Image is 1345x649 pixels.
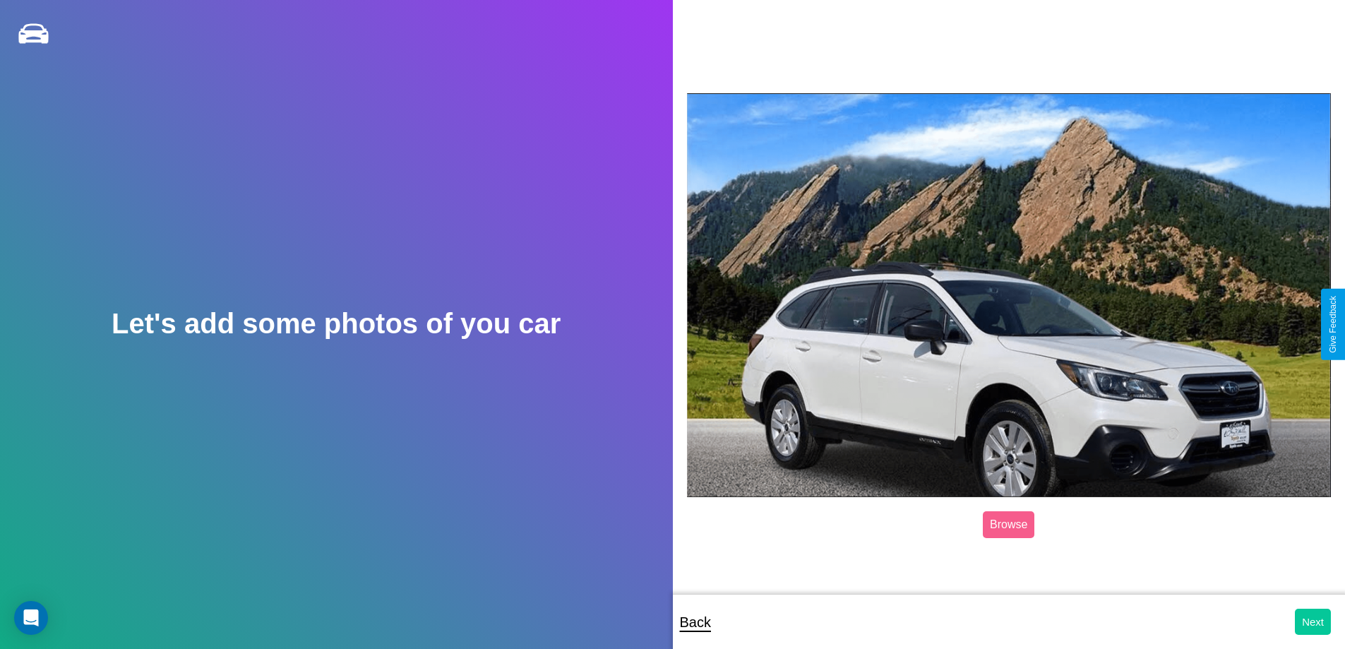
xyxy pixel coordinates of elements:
button: Next [1295,609,1331,635]
img: posted [687,93,1332,497]
label: Browse [983,511,1034,538]
div: Give Feedback [1328,296,1338,353]
h2: Let's add some photos of you car [112,308,561,340]
div: Open Intercom Messenger [14,601,48,635]
p: Back [680,609,711,635]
